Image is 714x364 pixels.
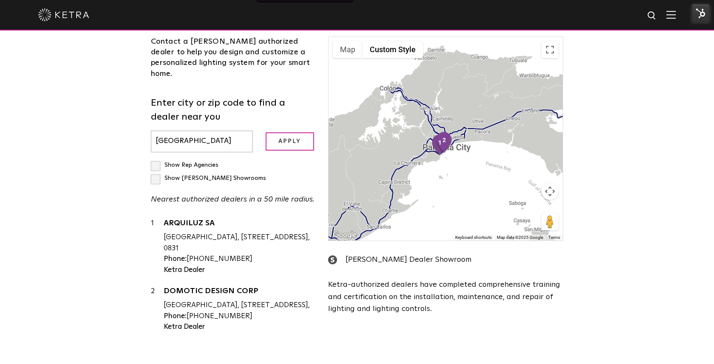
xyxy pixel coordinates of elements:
[692,4,710,22] img: HubSpot Tools Menu Toggle
[431,134,449,157] div: 1
[151,218,164,275] div: 1
[541,183,558,200] button: Map camera controls
[164,254,315,265] div: [PHONE_NUMBER]
[328,254,563,266] div: [PERSON_NAME] Dealer Showroom
[541,41,558,58] button: Toggle fullscreen view
[151,193,315,206] p: Nearest authorized dealers in a 50 mile radius.
[151,96,315,124] label: Enter city or zip code to find a dealer near you
[151,175,266,181] label: Show [PERSON_NAME] Showrooms
[331,230,359,241] img: Google
[266,132,314,151] input: Apply
[164,219,315,230] a: ARQUILUZ SA
[548,235,560,240] a: Terms (opens in new tab)
[38,8,89,21] img: ketra-logo-2019-white
[363,41,423,58] button: Custom Style
[541,213,558,230] button: Drag Pegman onto the map to open Street View
[164,266,205,274] strong: Ketra Dealer
[164,311,315,322] div: [PHONE_NUMBER]
[331,230,359,241] a: Open this area in Google Maps (opens a new window)
[328,279,563,315] p: Ketra-authorized dealers have completed comprehensive training and certification on the installat...
[666,11,676,19] img: Hamburger%20Nav.svg
[164,232,315,254] div: [GEOGRAPHIC_DATA], [STREET_ADDRESS], 0831
[164,300,315,311] div: [GEOGRAPHIC_DATA], [STREET_ADDRESS],
[151,131,253,152] input: Enter city or zip code
[164,255,187,263] strong: Phone:
[151,162,218,168] label: Show Rep Agencies
[164,287,315,298] a: DOMOTIC DESIGN CORP
[328,255,337,264] img: showroom_icon.png
[497,235,543,240] span: Map data ©2025 Google
[435,132,453,154] div: 2
[455,235,492,241] button: Keyboard shortcuts
[151,36,315,79] div: Contact a [PERSON_NAME] authorized dealer to help you design and customize a personalized lightin...
[647,11,657,21] img: search icon
[333,41,363,58] button: Show street map
[164,313,187,320] strong: Phone:
[164,323,205,330] strong: Ketra Dealer
[151,286,164,332] div: 2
